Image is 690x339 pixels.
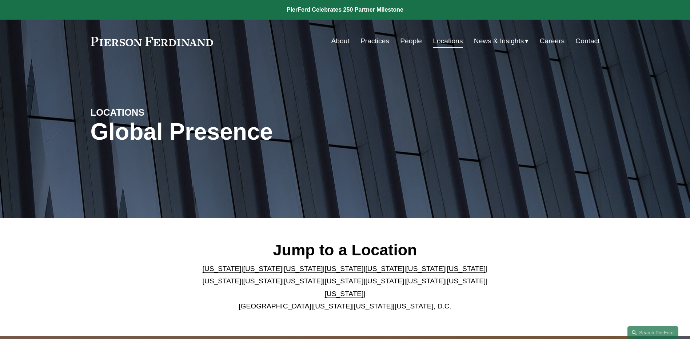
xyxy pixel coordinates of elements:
[196,240,494,259] h2: Jump to a Location
[203,265,242,272] a: [US_STATE]
[447,277,486,285] a: [US_STATE]
[474,34,529,48] a: folder dropdown
[91,119,430,145] h1: Global Presence
[91,107,218,118] h4: LOCATIONS
[400,34,422,48] a: People
[243,265,282,272] a: [US_STATE]
[325,265,364,272] a: [US_STATE]
[406,265,445,272] a: [US_STATE]
[447,265,486,272] a: [US_STATE]
[406,277,445,285] a: [US_STATE]
[474,35,524,48] span: News & Insights
[203,277,242,285] a: [US_STATE]
[325,290,364,298] a: [US_STATE]
[575,34,599,48] a: Contact
[313,302,352,310] a: [US_STATE]
[365,277,404,285] a: [US_STATE]
[395,302,451,310] a: [US_STATE], D.C.
[239,302,311,310] a: [GEOGRAPHIC_DATA]
[284,277,323,285] a: [US_STATE]
[540,34,565,48] a: Careers
[433,34,463,48] a: Locations
[354,302,393,310] a: [US_STATE]
[365,265,404,272] a: [US_STATE]
[325,277,364,285] a: [US_STATE]
[243,277,282,285] a: [US_STATE]
[284,265,323,272] a: [US_STATE]
[627,326,678,339] a: Search this site
[331,34,350,48] a: About
[360,34,389,48] a: Practices
[196,263,494,313] p: | | | | | | | | | | | | | | | | | |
